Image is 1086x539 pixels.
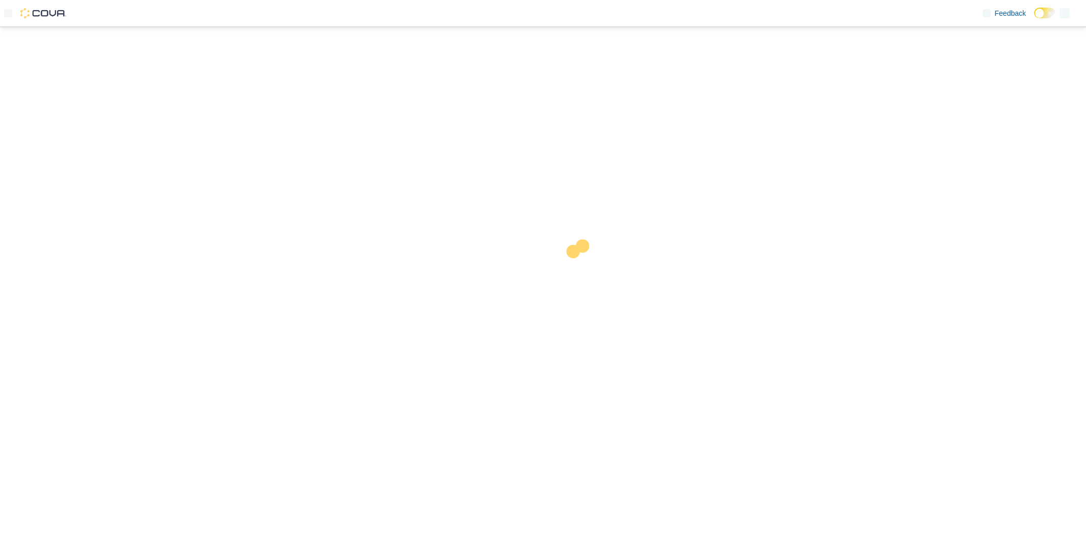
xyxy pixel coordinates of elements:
span: Feedback [995,8,1026,18]
input: Dark Mode [1034,8,1055,18]
a: Feedback [979,3,1030,23]
img: cova-loader [543,232,620,308]
img: Cova [20,8,66,18]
